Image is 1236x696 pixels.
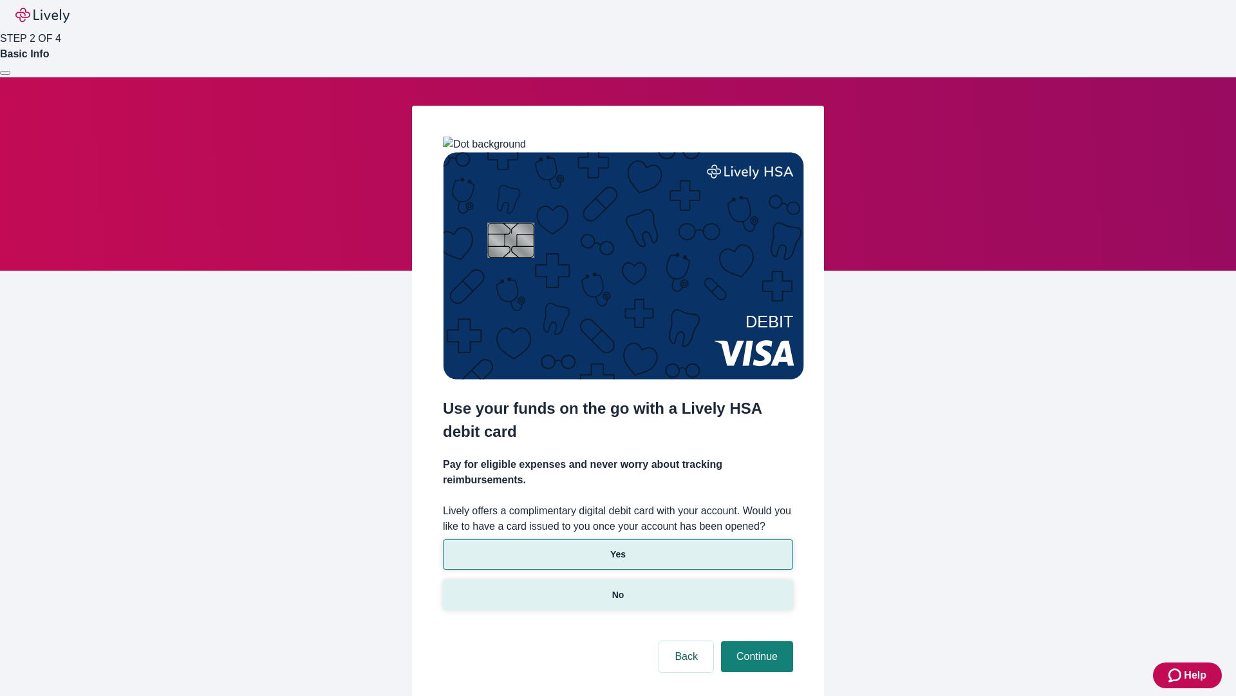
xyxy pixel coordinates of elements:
[612,588,624,602] p: No
[610,548,626,561] p: Yes
[443,539,793,570] button: Yes
[443,397,793,443] h2: Use your funds on the go with a Lively HSA debit card
[1153,662,1222,688] button: Zendesk support iconHelp
[721,641,793,672] button: Continue
[443,152,804,380] img: Debit card
[443,137,526,152] img: Dot background
[1168,668,1184,683] svg: Zendesk support icon
[443,503,793,534] label: Lively offers a complimentary digital debit card with your account. Would you like to have a card...
[1184,668,1206,683] span: Help
[659,641,713,672] button: Back
[443,457,793,488] h4: Pay for eligible expenses and never worry about tracking reimbursements.
[443,580,793,610] button: No
[15,8,70,23] img: Lively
